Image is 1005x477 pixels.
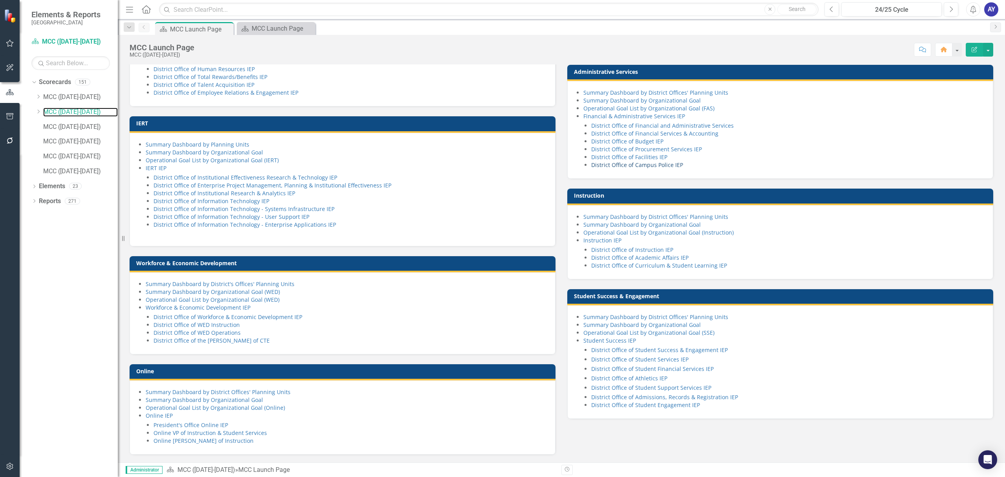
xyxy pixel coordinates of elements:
a: Student Success IEP [583,337,636,344]
button: Search [777,4,817,15]
div: MCC ([DATE]-[DATE]) [130,52,194,58]
div: 23 [69,183,82,190]
div: » [166,466,555,475]
a: District Office of Financial and Administrative Services [591,122,734,129]
a: Summary Dashboard by District Offices' Planning Units [583,89,728,96]
h3: IERT [136,120,552,126]
a: Summary Dashboard by District Offices' Planning Units [146,388,291,396]
a: District Office of Student Support Services IEP [591,384,711,391]
div: 271 [65,198,80,204]
a: District Office of Financial Services & Accounting [591,130,718,137]
input: Search ClearPoint... [159,3,819,17]
a: District Office of Information Technology IEP [153,197,269,205]
a: MCC ([DATE]-[DATE]) [31,37,110,46]
a: Scorecards [39,78,71,87]
a: Summary Dashboard by District's Offices' Planning Units [146,280,294,288]
div: MCC Launch Page [130,43,194,52]
a: District Office of Procurement Services IEP [591,145,702,153]
a: MCC ([DATE]-[DATE]) [43,152,118,161]
a: Operational Goal List by Organizational Goal (SSE) [583,329,714,336]
a: District Office of Institutional Research & Analytics IEP [153,189,295,197]
a: District Office of Information Technology - Enterprise Applications IEP [153,221,336,228]
a: District Office of the [PERSON_NAME] of CTE [153,337,270,344]
a: Summary Dashboard by Organizational Goal [583,97,701,104]
a: District Office of Campus Police IEP [591,161,683,169]
a: District Office of WED Operations [153,329,241,336]
span: Administrator [126,466,163,474]
h3: Online [136,368,552,374]
a: District Office of Student Success & Engagement IEP [591,346,728,354]
a: District Office of Athletics IEP [591,374,667,382]
h3: Administrative Services [574,69,989,75]
a: Operational Goal List by Organizational Goal (Instruction) [583,229,734,236]
button: AY [984,2,998,17]
a: District Office of Information Technology - Systems Infrastructure IEP [153,205,334,213]
a: District Office of Admissions, Records & Registration IEP [591,393,738,401]
a: MCC ([DATE]-[DATE]) [43,108,118,117]
a: Online VP of Instruction & Student Services [153,429,267,437]
a: Summary Dashboard by District Offices' Planning Units [583,213,728,220]
h3: Student Success & Engagement [574,293,989,299]
div: MCC Launch Page [170,24,232,34]
a: District Office of Talent Acquisition IEP [153,81,254,88]
input: Search Below... [31,56,110,70]
small: [GEOGRAPHIC_DATA] [31,19,100,26]
a: District Office of Human Resources IEP [153,65,255,73]
a: Operational Goal List by Organizational Goal (WED) [146,296,280,303]
div: MCC Launch Page [238,466,290,473]
div: MCC Launch Page [252,24,313,33]
a: District Office of Total Rewards/Benefits IEP [153,73,267,81]
a: District Office of Workforce & Economic Development IEP [153,313,302,321]
a: MCC ([DATE]-[DATE]) [177,466,235,473]
a: MCC Launch Page [239,24,313,33]
a: District Office of Instruction IEP [591,246,673,253]
div: Open Intercom Messenger [978,450,997,469]
img: ClearPoint Strategy [4,9,18,23]
a: District Office of Curriculum & Student Learning IEP [591,262,727,269]
a: Online [PERSON_NAME] of Instruction [153,437,254,444]
a: President's Office Online IEP [153,421,228,429]
a: District Office of Enterprise Project Management, Planning & Institutional Effectiveness IEP [153,182,391,189]
a: District Office of Institutional Effectiveness Research & Technology IEP [153,174,337,181]
div: 24/25 Cycle [844,5,939,15]
a: Financial & Administrative Services IEP [583,112,685,120]
h3: Workforce & Economic Development [136,260,552,266]
a: Instruction IEP [583,237,621,244]
div: 151 [75,79,90,86]
a: Workforce & Economic Development IEP [146,304,250,311]
a: District Office of Student Engagement IEP [591,401,700,409]
a: District Office of Employee Relations & Engagement IEP [153,89,298,96]
button: 24/25 Cycle [841,2,942,17]
a: Operational Goal List by Organizational Goal (IERT) [146,156,279,164]
a: District Office of Budget IEP [591,138,663,145]
a: District Office of Academic Affairs IEP [591,254,689,261]
a: Summary Dashboard by Organizational Goal [583,221,701,228]
a: Operational Goal List by Organizational Goal (FAS) [583,105,714,112]
h3: Instruction [574,193,989,198]
a: Summary Dashboard by Organizational Goal [146,149,263,156]
a: IERT IEP [146,164,166,172]
span: Elements & Reports [31,10,100,19]
a: Summary Dashboard by Organizational Goal [583,321,701,328]
a: Online IEP [146,412,173,419]
a: District Office of Student Financial Services IEP [591,365,714,372]
a: Summary Dashboard by Planning Units [146,141,249,148]
a: Elements [39,182,65,191]
a: MCC ([DATE]-[DATE]) [43,93,118,102]
a: MCC ([DATE]-[DATE]) [43,167,118,176]
a: MCC ([DATE]-[DATE]) [43,137,118,146]
a: District Office of Facilities IEP [591,153,667,161]
a: Summary Dashboard by Organizational Goal [146,396,263,404]
span: Search [789,6,806,12]
a: Reports [39,197,61,206]
a: Summary Dashboard by Organizational Goal (WED) [146,288,280,295]
a: MCC ([DATE]-[DATE]) [43,123,118,132]
a: District Office of Information Technology - User Support IEP [153,213,309,220]
a: Summary Dashboard by District Offices' Planning Units [583,313,728,321]
a: Operational Goal List by Organizational Goal (Online) [146,404,285,411]
a: District Office of WED Instruction [153,321,240,328]
a: District Office of Student Services IEP [591,356,689,363]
